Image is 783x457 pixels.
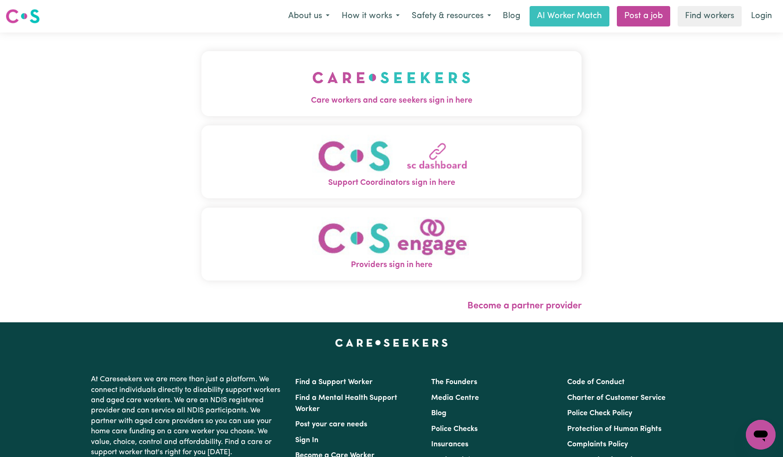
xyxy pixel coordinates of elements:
a: AI Worker Match [530,6,609,26]
iframe: Button to launch messaging window [746,420,776,450]
button: About us [282,7,336,26]
span: Support Coordinators sign in here [201,177,582,189]
button: Providers sign in here [201,208,582,281]
a: Blog [497,6,526,26]
a: Post your care needs [295,421,367,428]
a: Complaints Policy [567,441,628,448]
a: Protection of Human Rights [567,425,661,433]
span: Providers sign in here [201,259,582,271]
span: Care workers and care seekers sign in here [201,95,582,107]
button: Support Coordinators sign in here [201,125,582,198]
a: Blog [431,410,447,417]
a: The Founders [431,379,477,386]
a: Police Check Policy [567,410,632,417]
a: Post a job [617,6,670,26]
a: Become a partner provider [467,301,582,311]
a: Find a Mental Health Support Worker [295,394,397,413]
a: Sign In [295,437,318,444]
button: How it works [336,7,406,26]
a: Police Checks [431,425,478,433]
a: Code of Conduct [567,379,625,386]
a: Charter of Customer Service [567,394,666,402]
a: Find a Support Worker [295,379,373,386]
a: Login [745,6,777,26]
a: Media Centre [431,394,479,402]
a: Careseekers logo [6,6,40,27]
img: Careseekers logo [6,8,40,25]
button: Care workers and care seekers sign in here [201,51,582,116]
a: Find workers [678,6,742,26]
a: Careseekers home page [335,339,448,346]
a: Insurances [431,441,468,448]
button: Safety & resources [406,7,497,26]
